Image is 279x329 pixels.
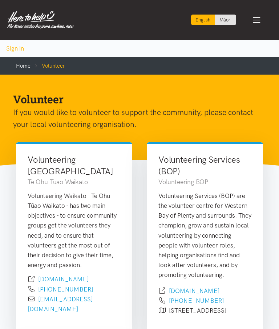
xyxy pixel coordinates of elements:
[13,106,254,131] p: If you would like to volunteer to support the community, please contact your local volunteering o...
[7,11,74,29] img: Home
[28,296,93,313] a: [EMAIL_ADDRESS][DOMAIN_NAME]
[169,297,224,304] a: [PHONE_NUMBER]
[28,154,121,178] h2: Volunteering [GEOGRAPHIC_DATA]
[16,63,31,69] a: Home
[13,92,254,106] h1: Volunteer
[169,287,219,294] a: [DOMAIN_NAME]
[38,286,93,293] a: [PHONE_NUMBER]
[215,15,236,25] a: Switch to Te Reo Māori
[158,178,251,187] h3: Volunteering BOP
[242,7,272,33] button: Toggle navigation
[169,306,226,316] p: [STREET_ADDRESS]
[28,178,121,187] h3: Te Ohu Tūao Waikato
[158,154,251,178] h2: Volunteering Services (BOP)
[191,15,215,25] div: Current language
[158,191,251,280] p: Volunteering Services (BOP) are the volunteer centre for Western Bay of Plenty and surrounds. The...
[31,62,65,70] li: Volunteer
[38,276,89,283] a: [DOMAIN_NAME]
[28,191,121,270] div: Volunteering Waikato - Te Ohu Tūao Waikato - has two main objectives - to ensure community groups...
[191,15,236,25] div: Language toggle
